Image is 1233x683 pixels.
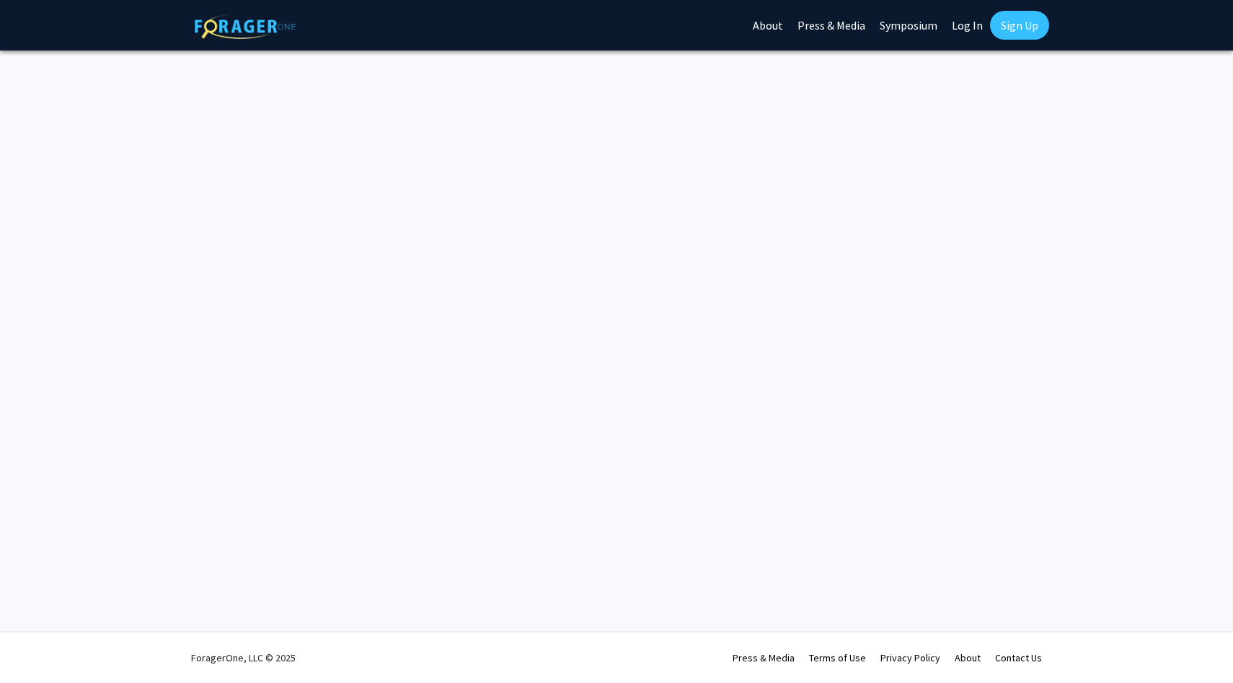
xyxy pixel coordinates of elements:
a: Press & Media [733,651,795,664]
div: ForagerOne, LLC © 2025 [191,633,296,683]
a: Terms of Use [809,651,866,664]
a: Privacy Policy [880,651,940,664]
a: Contact Us [995,651,1042,664]
a: Sign Up [990,11,1049,40]
a: About [955,651,981,664]
img: ForagerOne Logo [195,14,296,39]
